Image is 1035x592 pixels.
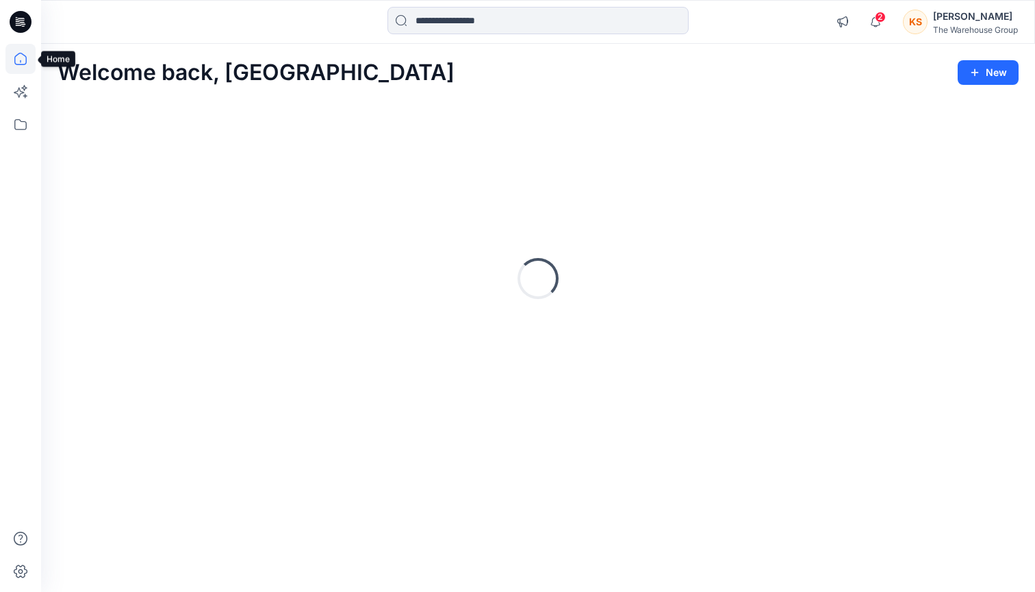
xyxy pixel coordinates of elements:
[958,60,1019,85] button: New
[903,10,928,34] div: KS
[875,12,886,23] span: 2
[933,25,1018,35] div: The Warehouse Group
[57,60,455,86] h2: Welcome back, [GEOGRAPHIC_DATA]
[933,8,1018,25] div: [PERSON_NAME]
